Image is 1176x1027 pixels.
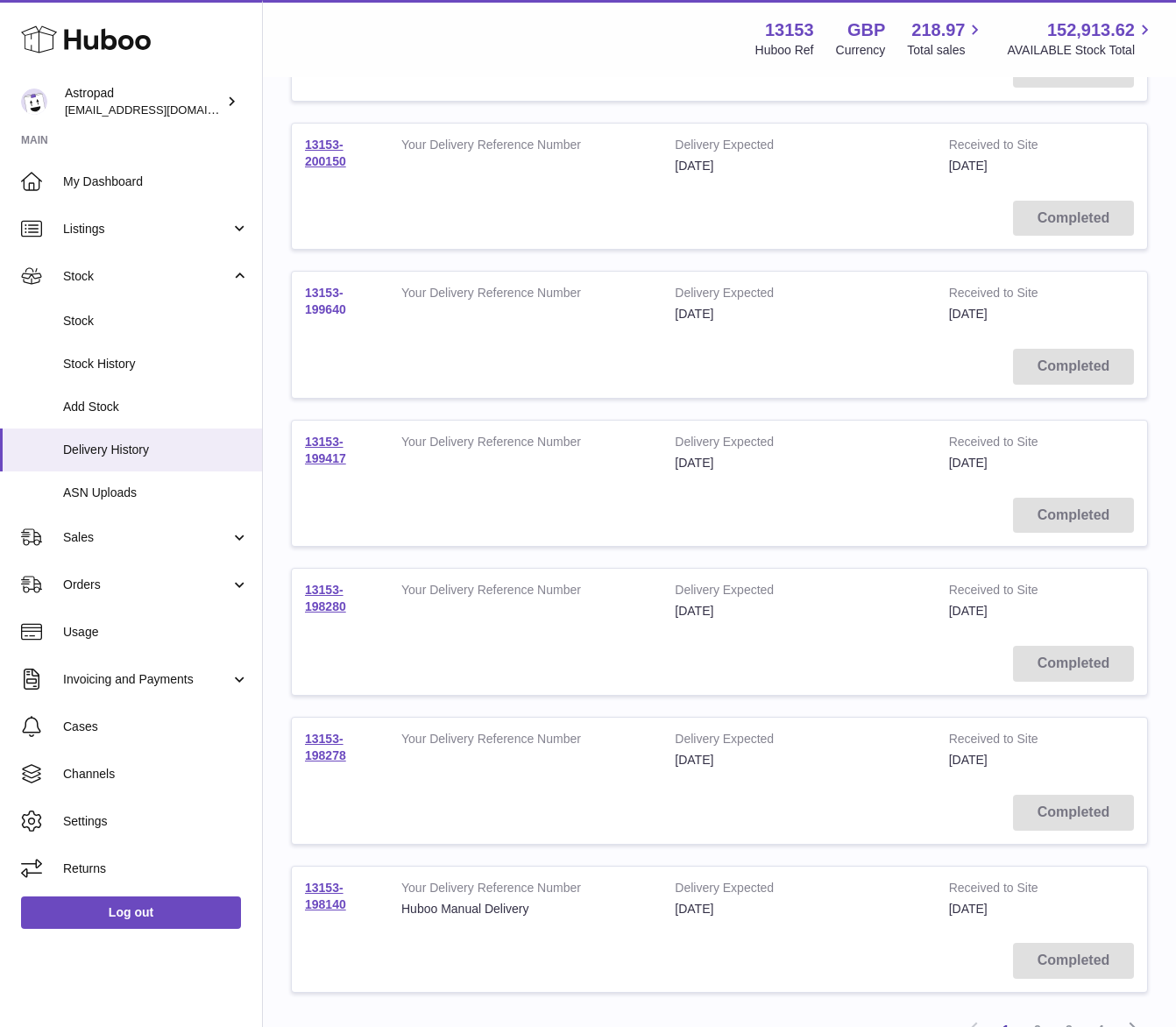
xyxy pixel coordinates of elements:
strong: Delivery Expected [675,731,922,752]
strong: Delivery Expected [675,582,922,603]
span: Channels [63,766,249,783]
a: 13153-199640 [305,286,346,316]
span: Cases [63,719,249,735]
span: Delivery History [63,442,249,458]
span: Returns [63,861,249,877]
strong: Your Delivery Reference Number [401,731,648,752]
span: Stock [63,313,249,329]
strong: Your Delivery Reference Number [401,137,648,158]
strong: Received to Site [949,731,1077,752]
span: [DATE] [949,159,988,173]
strong: Received to Site [949,285,1077,306]
span: ASN Uploads [63,485,249,501]
div: [DATE] [675,752,922,768]
strong: Delivery Expected [675,434,922,455]
strong: Your Delivery Reference Number [401,880,648,901]
span: Listings [63,221,230,237]
span: Stock History [63,356,249,372]
span: [DATE] [949,307,988,321]
div: [DATE] [675,603,922,620]
strong: Delivery Expected [675,137,922,158]
div: Huboo Ref [755,42,814,59]
span: Stock [63,268,230,285]
span: [DATE] [949,456,988,470]
span: Sales [63,529,230,546]
strong: Delivery Expected [675,285,922,306]
div: Currency [836,42,886,59]
span: Usage [63,624,249,641]
div: [DATE] [675,306,922,322]
div: [DATE] [675,455,922,471]
strong: Your Delivery Reference Number [401,582,648,603]
strong: Your Delivery Reference Number [401,285,648,306]
span: AVAILABLE Stock Total [1007,42,1155,59]
span: Settings [63,813,249,830]
strong: 13153 [765,18,814,42]
span: 152,913.62 [1047,18,1135,42]
div: [DATE] [675,901,922,917]
span: [DATE] [949,902,988,916]
strong: Your Delivery Reference Number [401,434,648,455]
strong: Received to Site [949,137,1077,158]
strong: GBP [847,18,885,42]
strong: Received to Site [949,880,1077,901]
a: 13153-198280 [305,583,346,613]
a: 13153-200150 [305,138,346,168]
div: [DATE] [675,158,922,174]
a: 218.97 Total sales [907,18,985,59]
div: Astropad [65,85,223,118]
a: 13153-199417 [305,435,346,465]
span: Invoicing and Payments [63,671,230,688]
a: 13153-198278 [305,732,346,762]
a: 13153-198140 [305,881,346,911]
a: 152,913.62 AVAILABLE Stock Total [1007,18,1155,59]
div: Huboo Manual Delivery [401,901,648,917]
span: [DATE] [949,604,988,618]
img: matt@astropad.com [21,89,47,115]
strong: Received to Site [949,582,1077,603]
strong: Delivery Expected [675,880,922,901]
span: [DATE] [949,753,988,767]
span: My Dashboard [63,174,249,190]
span: Add Stock [63,399,249,415]
span: Total sales [907,42,985,59]
span: 218.97 [911,18,965,42]
span: Orders [63,577,230,593]
strong: Received to Site [949,434,1077,455]
span: [EMAIL_ADDRESS][DOMAIN_NAME] [65,103,258,117]
a: Log out [21,896,241,928]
